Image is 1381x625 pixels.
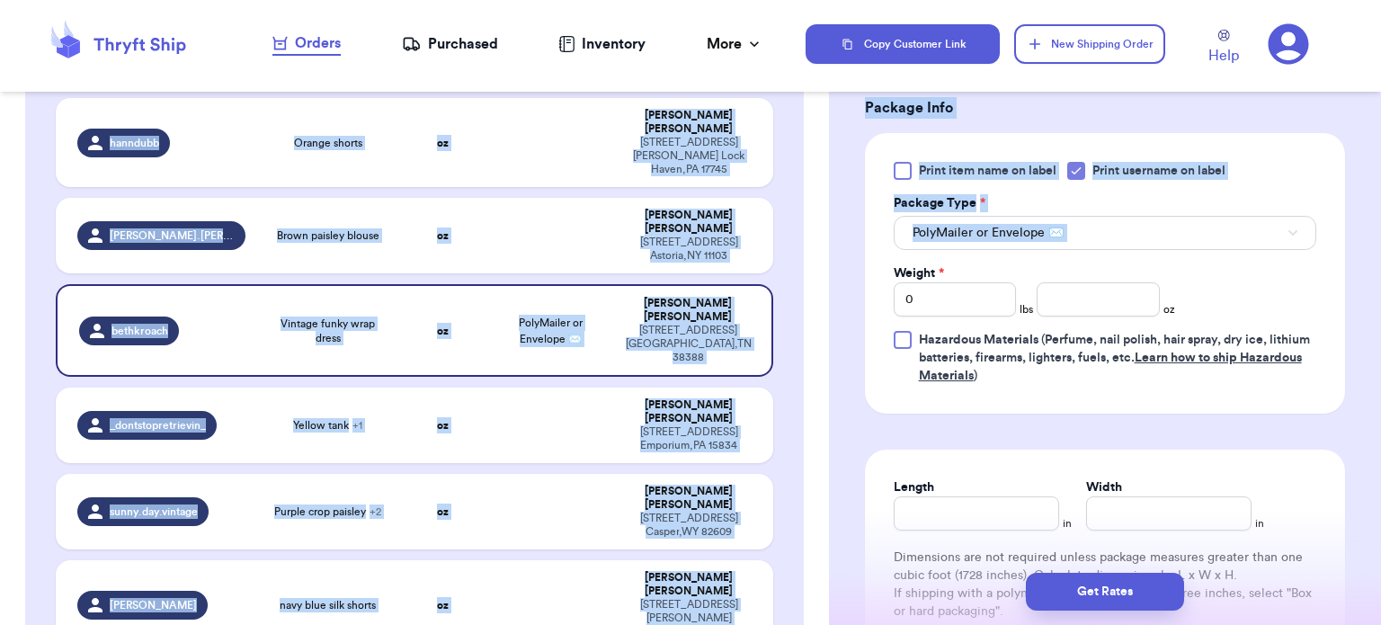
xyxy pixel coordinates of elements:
div: Dimensions are not required unless package measures greater than one cubic foot (1728 inches). Ca... [894,549,1316,621]
button: New Shipping Order [1014,24,1165,64]
label: Package Type [894,194,985,212]
div: [PERSON_NAME] [PERSON_NAME] [626,297,750,324]
label: Width [1086,478,1122,496]
span: bethkroach [111,324,168,338]
span: + 1 [352,420,362,431]
span: Print item name on label [919,162,1056,180]
span: sunny.day.vintage [110,504,198,519]
div: Orders [272,32,341,54]
div: [PERSON_NAME] [PERSON_NAME] [626,209,752,236]
div: [STREET_ADDRESS] Emporium , PA 15834 [626,425,752,452]
label: Length [894,478,934,496]
button: Get Rates [1026,573,1184,611]
strong: oz [437,138,449,148]
label: Weight [894,264,944,282]
button: Copy Customer Link [806,24,1000,64]
button: PolyMailer or Envelope ✉️ [894,216,1316,250]
div: [STREET_ADDRESS] Casper , WY 82609 [626,512,752,539]
span: oz [1163,302,1175,317]
span: [PERSON_NAME] [110,598,197,612]
span: in [1255,516,1264,531]
a: Help [1208,30,1239,67]
a: Purchased [402,33,498,55]
span: hanndubb [110,136,159,150]
span: Yellow tank [293,418,362,433]
div: [PERSON_NAME] [PERSON_NAME] [626,485,752,512]
div: [STREET_ADDRESS] [GEOGRAPHIC_DATA] , TN 38388 [626,324,750,364]
strong: oz [437,600,449,611]
span: (Perfume, nail polish, hair spray, dry ice, lithium batteries, firearms, lighters, fuels, etc. ) [919,334,1310,382]
span: lbs [1020,302,1033,317]
span: Purple crop paisley [274,504,381,519]
strong: oz [437,326,449,336]
span: PolyMailer or Envelope ✉️ [519,317,583,344]
div: [PERSON_NAME] [PERSON_NAME] [626,571,752,598]
strong: oz [437,420,449,431]
span: Brown paisley blouse [277,228,379,243]
strong: oz [437,230,449,241]
span: Hazardous Materials [919,334,1038,346]
span: Help [1208,45,1239,67]
span: _dontstopretrievin_ [110,418,206,433]
span: Orange shorts [294,136,362,150]
div: [PERSON_NAME] [PERSON_NAME] [626,109,752,136]
h3: Package Info [865,97,1345,119]
div: [PERSON_NAME] [PERSON_NAME] [626,398,752,425]
a: Inventory [558,33,646,55]
div: More [707,33,763,55]
span: in [1063,516,1072,531]
span: Print username on label [1092,162,1225,180]
strong: oz [437,506,449,517]
span: navy blue silk shorts [280,598,376,612]
div: [STREET_ADDRESS][PERSON_NAME] Lock Haven , PA 17745 [626,136,752,176]
span: + 2 [370,506,381,517]
span: Vintage funky wrap dress [267,317,389,345]
span: PolyMailer or Envelope ✉️ [913,224,1064,242]
a: Orders [272,32,341,56]
div: [STREET_ADDRESS] Astoria , NY 11103 [626,236,752,263]
span: [PERSON_NAME].[PERSON_NAME].t [110,228,236,243]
